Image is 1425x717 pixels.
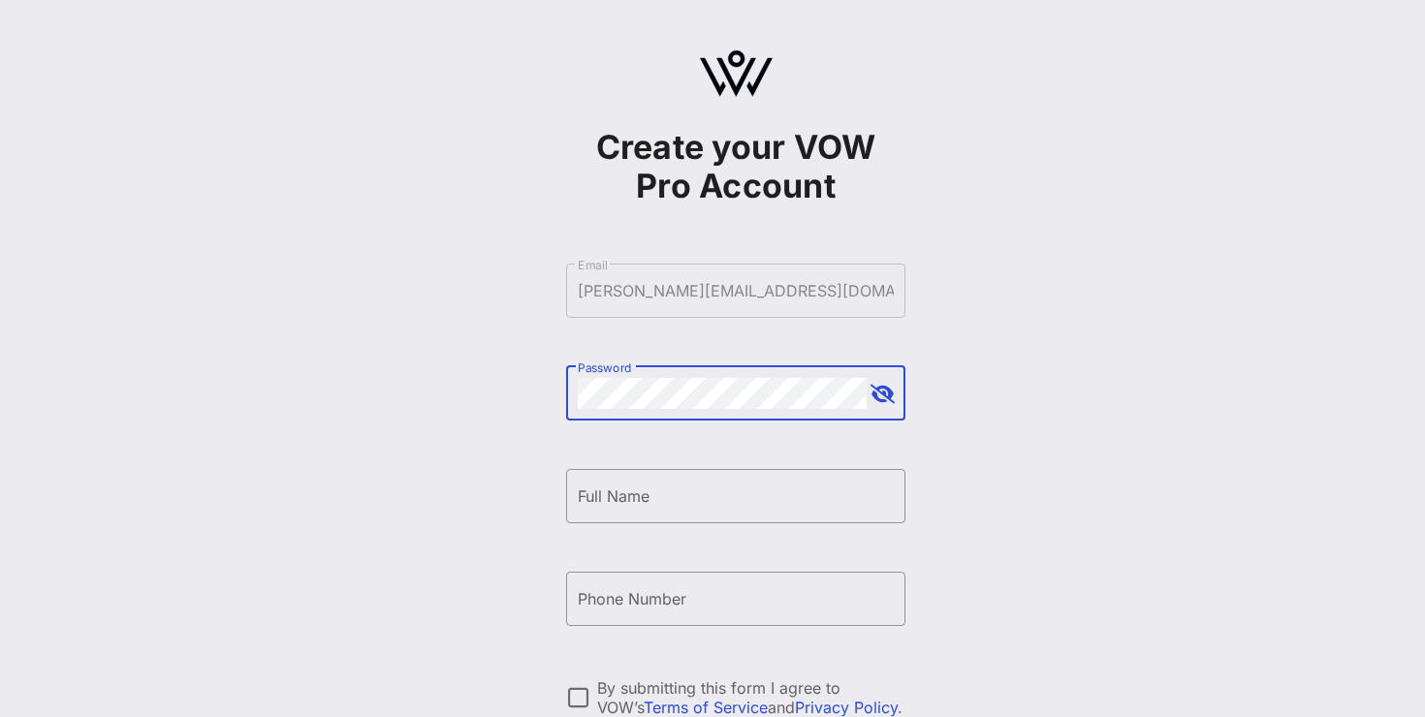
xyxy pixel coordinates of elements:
[700,50,773,97] img: logo.svg
[795,698,898,717] a: Privacy Policy
[578,258,608,272] label: Email
[597,678,905,717] div: By submitting this form I agree to VOW’s and .
[871,385,895,404] button: append icon
[566,128,905,205] h1: Create your VOW Pro Account
[578,360,632,375] label: Password
[644,698,768,717] a: Terms of Service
